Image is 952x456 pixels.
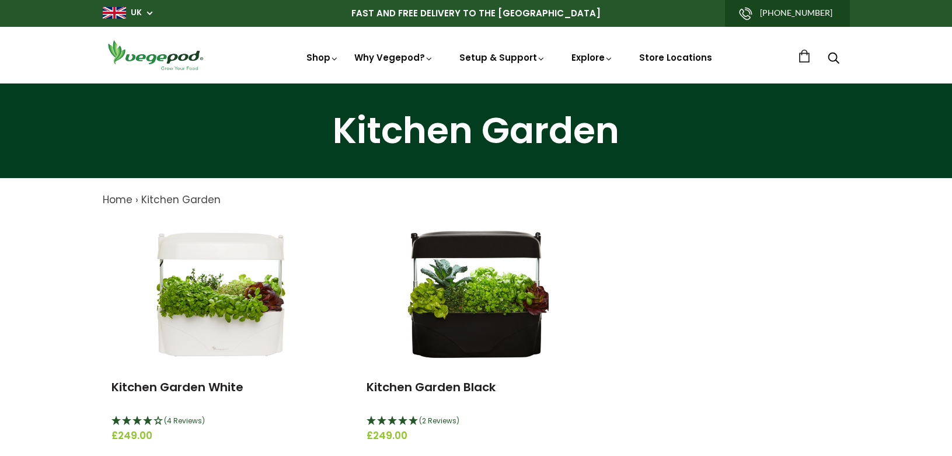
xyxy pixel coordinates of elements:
[135,193,138,207] span: ›
[403,220,549,366] img: Kitchen Garden Black
[131,7,142,19] a: UK
[571,51,613,64] a: Explore
[103,39,208,72] img: Vegepod
[639,51,712,64] a: Store Locations
[367,379,496,395] a: Kitchen Garden Black
[103,193,850,208] nav: breadcrumbs
[354,51,434,64] a: Why Vegepod?
[148,220,294,366] img: Kitchen Garden White
[164,416,205,426] span: (4 Reviews)
[111,379,243,395] a: Kitchen Garden White
[828,53,839,65] a: Search
[111,414,330,429] div: 4 Stars - 4 Reviews
[306,51,339,64] a: Shop
[103,7,126,19] img: gb_large.png
[15,113,937,149] h1: Kitchen Garden
[111,429,330,444] span: £249.00
[367,414,585,429] div: 5 Stars - 2 Reviews
[141,193,221,207] a: Kitchen Garden
[419,416,459,426] span: (2 Reviews)
[459,51,546,64] a: Setup & Support
[103,193,132,207] a: Home
[367,429,585,444] span: £249.00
